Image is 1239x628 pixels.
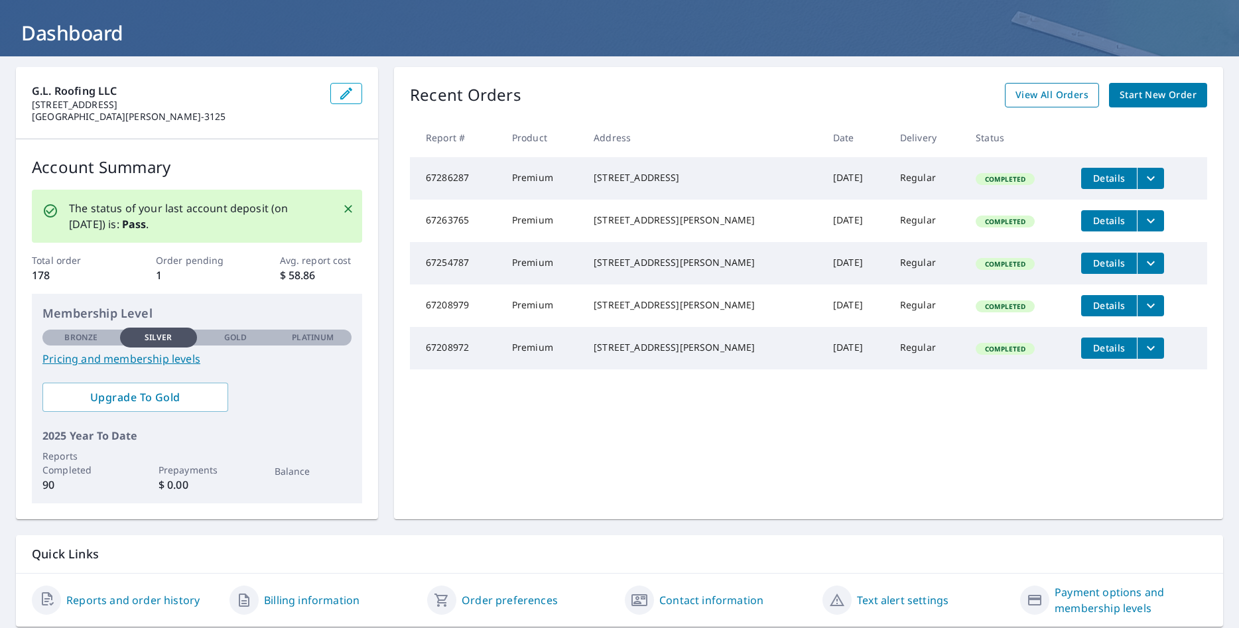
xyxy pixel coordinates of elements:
[659,592,763,608] a: Contact information
[32,111,320,123] p: [GEOGRAPHIC_DATA][PERSON_NAME]-3125
[1055,584,1207,616] a: Payment options and membership levels
[32,155,362,179] p: Account Summary
[159,463,236,477] p: Prepayments
[889,242,965,284] td: Regular
[594,298,812,312] div: [STREET_ADDRESS][PERSON_NAME]
[889,118,965,157] th: Delivery
[501,200,583,242] td: Premium
[42,449,120,477] p: Reports Completed
[462,592,558,608] a: Order preferences
[594,256,812,269] div: [STREET_ADDRESS][PERSON_NAME]
[822,242,889,284] td: [DATE]
[292,332,334,344] p: Platinum
[583,118,822,157] th: Address
[42,304,352,322] p: Membership Level
[977,174,1033,184] span: Completed
[822,118,889,157] th: Date
[410,83,521,107] p: Recent Orders
[280,267,363,283] p: $ 58.86
[822,200,889,242] td: [DATE]
[1137,295,1164,316] button: filesDropdownBtn-67208979
[410,157,501,200] td: 67286287
[410,118,501,157] th: Report #
[66,592,200,608] a: Reports and order history
[410,284,501,327] td: 67208979
[594,341,812,354] div: [STREET_ADDRESS][PERSON_NAME]
[1089,214,1129,227] span: Details
[889,157,965,200] td: Regular
[889,200,965,242] td: Regular
[156,267,239,283] p: 1
[1089,172,1129,184] span: Details
[1137,210,1164,231] button: filesDropdownBtn-67263765
[1081,295,1137,316] button: detailsBtn-67208979
[410,327,501,369] td: 67208972
[822,157,889,200] td: [DATE]
[1015,87,1088,103] span: View All Orders
[42,383,228,412] a: Upgrade To Gold
[16,19,1223,46] h1: Dashboard
[122,217,147,231] b: Pass
[32,546,1207,562] p: Quick Links
[501,284,583,327] td: Premium
[1005,83,1099,107] a: View All Orders
[32,83,320,99] p: G.L. Roofing LLC
[156,253,239,267] p: Order pending
[1089,257,1129,269] span: Details
[264,592,359,608] a: Billing information
[53,390,218,405] span: Upgrade To Gold
[42,477,120,493] p: 90
[594,171,812,184] div: [STREET_ADDRESS]
[822,327,889,369] td: [DATE]
[275,464,352,478] p: Balance
[1081,210,1137,231] button: detailsBtn-67263765
[42,428,352,444] p: 2025 Year To Date
[410,242,501,284] td: 67254787
[224,332,247,344] p: Gold
[594,214,812,227] div: [STREET_ADDRESS][PERSON_NAME]
[1137,253,1164,274] button: filesDropdownBtn-67254787
[889,284,965,327] td: Regular
[889,327,965,369] td: Regular
[410,200,501,242] td: 67263765
[340,200,357,218] button: Close
[1109,83,1207,107] a: Start New Order
[32,253,115,267] p: Total order
[69,200,326,232] p: The status of your last account deposit (on [DATE]) is: .
[965,118,1071,157] th: Status
[977,344,1033,353] span: Completed
[145,332,172,344] p: Silver
[1120,87,1197,103] span: Start New Order
[280,253,363,267] p: Avg. report cost
[64,332,98,344] p: Bronze
[501,157,583,200] td: Premium
[42,351,352,367] a: Pricing and membership levels
[501,242,583,284] td: Premium
[159,477,236,493] p: $ 0.00
[32,267,115,283] p: 178
[977,217,1033,226] span: Completed
[1081,338,1137,359] button: detailsBtn-67208972
[32,99,320,111] p: [STREET_ADDRESS]
[1089,299,1129,312] span: Details
[1137,168,1164,189] button: filesDropdownBtn-67286287
[1137,338,1164,359] button: filesDropdownBtn-67208972
[1081,253,1137,274] button: detailsBtn-67254787
[501,118,583,157] th: Product
[501,327,583,369] td: Premium
[977,302,1033,311] span: Completed
[822,284,889,327] td: [DATE]
[1081,168,1137,189] button: detailsBtn-67286287
[977,259,1033,269] span: Completed
[1089,342,1129,354] span: Details
[857,592,948,608] a: Text alert settings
